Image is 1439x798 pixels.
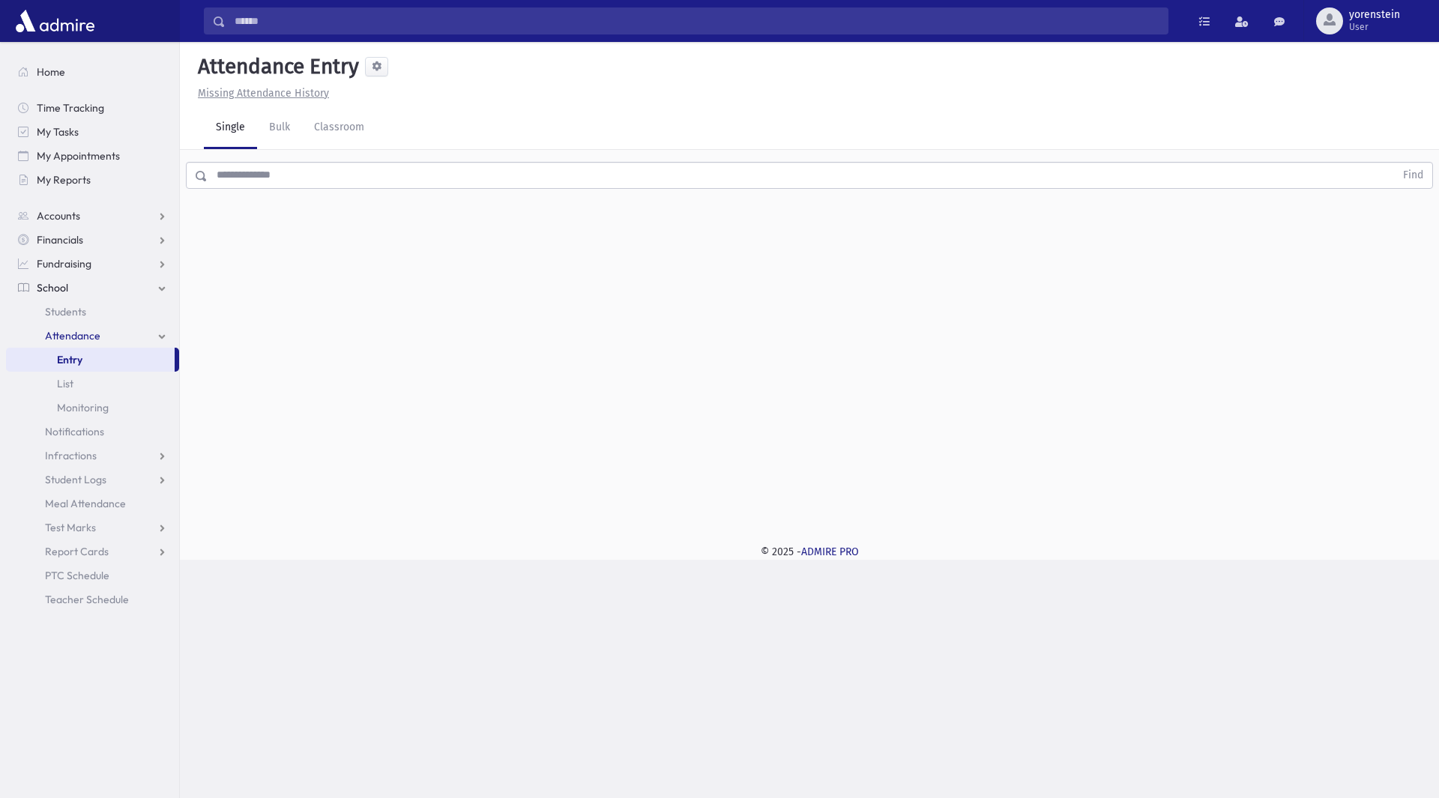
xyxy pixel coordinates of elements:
span: My Appointments [37,149,120,163]
a: ADMIRE PRO [801,545,859,558]
a: PTC Schedule [6,563,179,587]
span: Attendance [45,329,100,342]
img: AdmirePro [12,6,98,36]
a: Meal Attendance [6,492,179,516]
span: Report Cards [45,545,109,558]
input: Search [226,7,1168,34]
span: Students [45,305,86,318]
a: Home [6,60,179,84]
span: Infractions [45,449,97,462]
a: Student Logs [6,468,179,492]
span: Entry [57,353,82,366]
span: School [37,281,68,294]
a: Bulk [257,107,302,149]
a: Single [204,107,257,149]
a: Missing Attendance History [192,87,329,100]
a: My Reports [6,168,179,192]
a: My Appointments [6,144,179,168]
div: © 2025 - [204,544,1415,560]
a: School [6,276,179,300]
span: Time Tracking [37,101,104,115]
button: Find [1394,163,1432,188]
span: Meal Attendance [45,497,126,510]
a: Infractions [6,444,179,468]
a: List [6,372,179,396]
a: Report Cards [6,539,179,563]
a: Monitoring [6,396,179,420]
h5: Attendance Entry [192,54,359,79]
a: Notifications [6,420,179,444]
a: Time Tracking [6,96,179,120]
span: Home [37,65,65,79]
span: Test Marks [45,521,96,534]
span: User [1349,21,1400,33]
a: Classroom [302,107,376,149]
span: Notifications [45,425,104,438]
span: Financials [37,233,83,247]
span: Teacher Schedule [45,593,129,606]
span: Accounts [37,209,80,223]
a: Entry [6,348,175,372]
a: Test Marks [6,516,179,539]
span: Student Logs [45,473,106,486]
span: My Reports [37,173,91,187]
span: Fundraising [37,257,91,270]
span: List [57,377,73,390]
span: My Tasks [37,125,79,139]
a: Accounts [6,204,179,228]
a: Financials [6,228,179,252]
span: Monitoring [57,401,109,414]
a: Fundraising [6,252,179,276]
a: Teacher Schedule [6,587,179,611]
a: Students [6,300,179,324]
a: Attendance [6,324,179,348]
span: yorenstein [1349,9,1400,21]
a: My Tasks [6,120,179,144]
u: Missing Attendance History [198,87,329,100]
span: PTC Schedule [45,569,109,582]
